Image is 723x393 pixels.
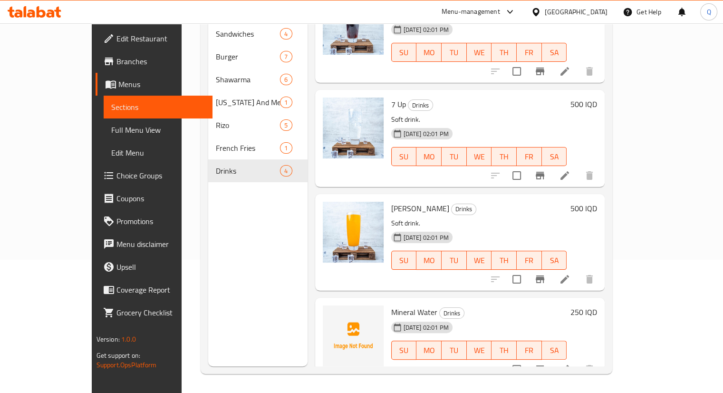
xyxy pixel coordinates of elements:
span: WE [471,344,488,357]
span: TU [445,344,463,357]
span: 4 [280,29,291,39]
a: Coverage Report [96,278,212,301]
a: Edit Restaurant [96,27,212,50]
span: [DATE] 02:01 PM [400,233,453,242]
span: Select to update [507,269,527,289]
button: delete [578,268,601,291]
button: WE [467,341,492,360]
span: 1 [280,98,291,107]
div: Burger7 [208,45,308,68]
button: FR [517,147,542,166]
button: Branch-specific-item [529,60,551,83]
span: 7 [280,52,291,61]
span: TH [495,254,513,267]
span: Edit Restaurant [116,33,205,44]
button: SA [542,147,567,166]
a: Support.OpsPlatform [96,359,157,371]
span: SA [546,254,563,267]
span: SA [546,344,563,357]
button: TU [442,341,467,360]
button: Branch-specific-item [529,268,551,291]
button: TH [492,43,517,62]
span: FR [521,150,538,164]
span: Sections [111,101,205,113]
button: TH [492,341,517,360]
span: [DATE] 02:01 PM [400,129,453,138]
a: Edit Menu [104,141,212,164]
a: Sections [104,96,212,118]
span: Full Menu View [111,124,205,136]
button: SU [391,43,417,62]
div: [US_STATE] And Meals1 [208,91,308,114]
span: Mineral Water [391,305,437,319]
span: FR [521,254,538,267]
span: 4 [280,167,291,176]
span: Sandwiches [216,28,280,39]
span: Burger [216,51,280,62]
h6: 500 IQD [570,98,597,111]
button: SA [542,341,567,360]
a: Edit menu item [559,170,570,181]
span: SU [395,344,413,357]
span: Rizo [216,119,280,131]
span: Drinks [452,204,476,215]
a: Upsell [96,255,212,278]
a: Menus [96,73,212,96]
span: SU [395,150,413,164]
span: Menu disclaimer [116,238,205,250]
span: FR [521,46,538,59]
span: Upsell [116,261,205,273]
h6: 500 IQD [570,202,597,215]
a: Promotions [96,210,212,233]
span: TU [445,254,463,267]
button: MO [416,251,442,270]
span: TU [445,150,463,164]
a: Branches [96,50,212,73]
span: FR [521,344,538,357]
p: Soft drink. [391,217,567,229]
button: SA [542,43,567,62]
div: Drinks4 [208,159,308,182]
div: Shawarma6 [208,68,308,91]
span: Shawarma [216,74,280,85]
span: Coupons [116,193,205,204]
button: MO [416,341,442,360]
div: Drinks [408,99,433,111]
span: Select to update [507,166,527,186]
span: 7 Up [391,97,406,111]
a: Edit menu item [559,364,570,375]
button: SU [391,251,417,270]
button: TU [442,251,467,270]
button: Branch-specific-item [529,164,551,187]
span: Drinks [216,165,280,177]
button: WE [467,43,492,62]
span: TH [495,150,513,164]
span: Select to update [507,359,527,379]
span: [DATE] 02:01 PM [400,323,453,332]
span: Q [706,7,711,17]
button: WE [467,147,492,166]
button: FR [517,341,542,360]
a: Choice Groups [96,164,212,187]
span: SU [395,254,413,267]
span: Menus [118,79,205,90]
img: 7 Up [323,98,384,158]
a: Full Menu View [104,118,212,141]
span: Drinks [440,308,464,319]
span: Grocery Checklist [116,307,205,318]
div: Menu-management [442,6,500,18]
span: TU [445,46,463,59]
span: Coverage Report [116,284,205,295]
span: 1.0.0 [121,333,136,345]
div: Kentucky And Meals [216,97,280,108]
span: Get support on: [96,349,140,362]
button: SA [542,251,567,270]
button: delete [578,164,601,187]
span: French Fries [216,142,280,154]
span: Promotions [116,216,205,227]
div: Drinks [439,307,464,319]
div: items [280,74,292,85]
button: MO [416,147,442,166]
